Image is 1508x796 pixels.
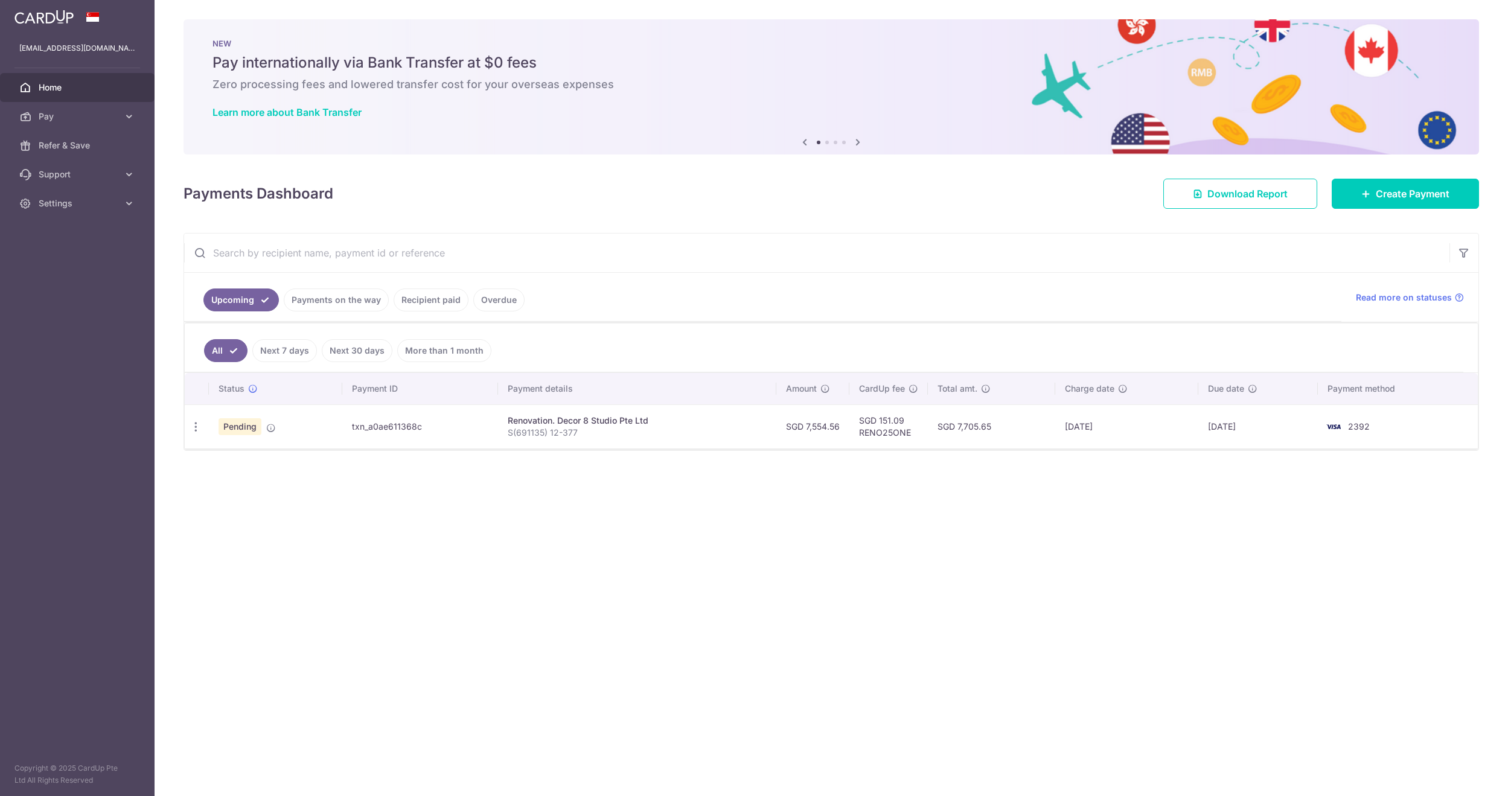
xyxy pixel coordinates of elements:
[212,106,362,118] a: Learn more about Bank Transfer
[1321,419,1346,434] img: Bank Card
[212,53,1450,72] h5: Pay internationally via Bank Transfer at $0 fees
[928,404,1055,448] td: SGD 7,705.65
[938,383,977,395] span: Total amt.
[203,288,279,311] a: Upcoming
[849,404,928,448] td: SGD 151.09 RENO25ONE
[1318,373,1478,404] th: Payment method
[14,10,74,24] img: CardUp
[39,139,118,151] span: Refer & Save
[1055,404,1198,448] td: [DATE]
[1198,404,1318,448] td: [DATE]
[1356,291,1464,304] a: Read more on statuses
[1356,291,1452,304] span: Read more on statuses
[39,110,118,123] span: Pay
[322,339,392,362] a: Next 30 days
[184,19,1479,154] img: Bank transfer banner
[39,81,118,94] span: Home
[1208,383,1244,395] span: Due date
[397,339,491,362] a: More than 1 month
[284,288,389,311] a: Payments on the way
[508,415,767,427] div: Renovation. Decor 8 Studio Pte Ltd
[184,183,333,205] h4: Payments Dashboard
[184,234,1449,272] input: Search by recipient name, payment id or reference
[342,373,498,404] th: Payment ID
[1376,186,1449,201] span: Create Payment
[1207,186,1288,201] span: Download Report
[39,197,118,209] span: Settings
[394,288,468,311] a: Recipient paid
[473,288,525,311] a: Overdue
[39,168,118,180] span: Support
[19,42,135,54] p: [EMAIL_ADDRESS][DOMAIN_NAME]
[859,383,905,395] span: CardUp fee
[508,427,767,439] p: S(691135) 12-377
[1065,383,1114,395] span: Charge date
[1348,421,1370,431] span: 2392
[212,77,1450,92] h6: Zero processing fees and lowered transfer cost for your overseas expenses
[342,404,498,448] td: txn_a0ae611368c
[204,339,248,362] a: All
[212,39,1450,48] p: NEW
[219,383,244,395] span: Status
[252,339,317,362] a: Next 7 days
[786,383,817,395] span: Amount
[498,373,776,404] th: Payment details
[1163,179,1317,209] a: Download Report
[776,404,849,448] td: SGD 7,554.56
[219,418,261,435] span: Pending
[1332,179,1479,209] a: Create Payment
